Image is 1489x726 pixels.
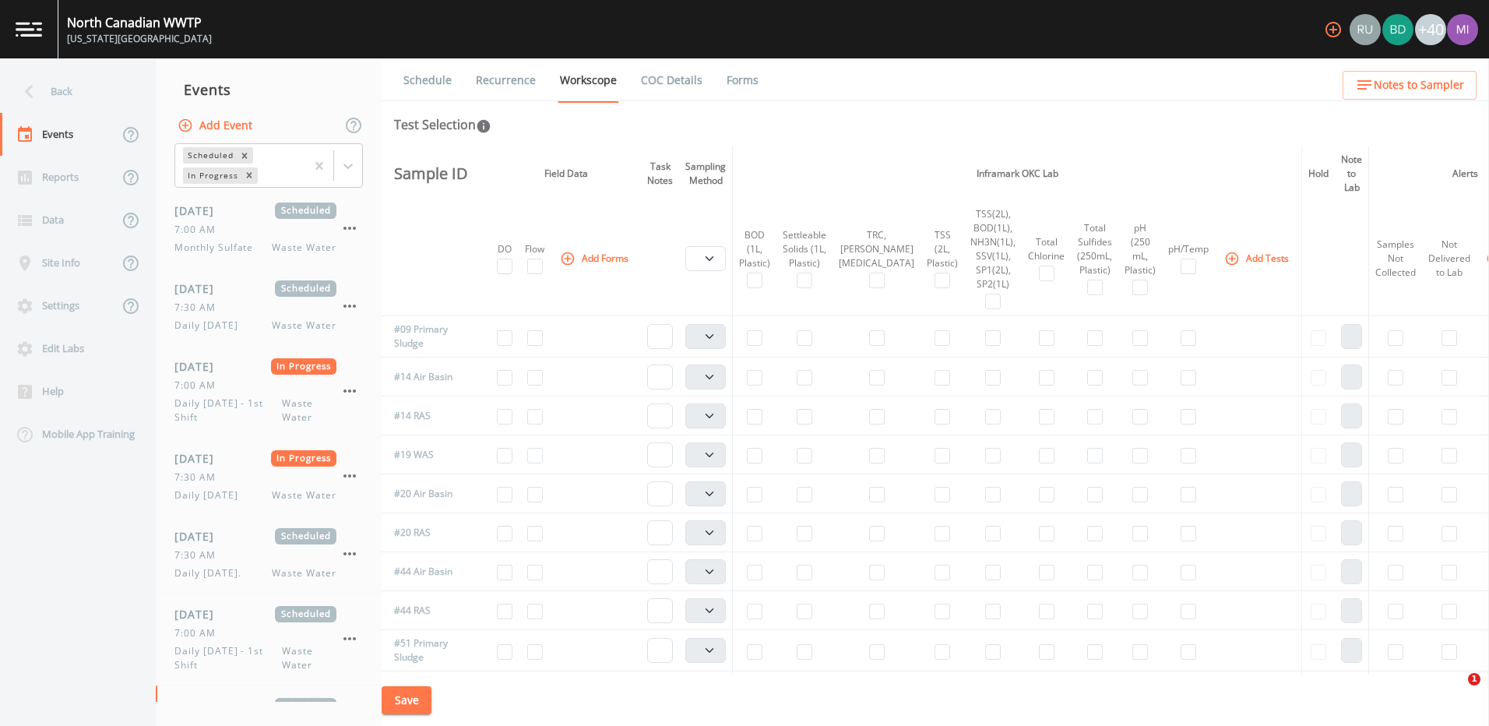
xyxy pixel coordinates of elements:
[67,13,212,32] div: North Canadian WWTP
[174,450,225,467] span: [DATE]
[67,32,212,46] div: [US_STATE][GEOGRAPHIC_DATA]
[382,552,476,591] td: #44 Air Basin
[174,358,225,375] span: [DATE]
[1343,71,1477,100] button: Notes to Sampler
[174,301,225,315] span: 7:30 AM
[739,228,770,270] div: BOD (1L, Plastic)
[382,513,476,552] td: #20 RAS
[174,379,225,393] span: 7:00 AM
[272,566,336,580] span: Waste Water
[174,528,225,544] span: [DATE]
[839,228,914,270] div: TRC, [PERSON_NAME][MEDICAL_DATA]
[156,594,382,685] a: [DATE]Scheduled7:00 AMDaily [DATE] - 1st ShiftWaste Water
[401,58,454,102] a: Schedule
[1335,146,1369,201] th: Note to Lab
[1415,14,1446,45] div: +40
[174,203,225,219] span: [DATE]
[641,146,679,201] th: Task Notes
[382,630,476,671] td: #51 Primary Sludge
[382,686,431,715] button: Save
[525,242,544,256] div: Flow
[156,438,382,516] a: [DATE]In Progress7:30 AMDaily [DATE]Waste Water
[476,118,491,134] svg: In this section you'll be able to select the analytical test to run, based on the media type, and...
[382,671,476,710] td: #53 WAS
[174,698,225,714] span: [DATE]
[1349,14,1382,45] div: Russell Schindler
[174,111,259,140] button: Add Event
[183,167,241,184] div: In Progress
[1302,146,1336,201] th: Hold
[1350,14,1381,45] img: a5c06d64ce99e847b6841ccd0307af82
[174,488,248,502] span: Daily [DATE]
[1447,14,1478,45] img: 11d739c36d20347f7b23fdbf2a9dc2c5
[236,147,253,164] div: Remove Scheduled
[382,146,476,201] th: Sample ID
[156,346,382,438] a: [DATE]In Progress7:00 AMDaily [DATE] - 1st ShiftWaste Water
[382,358,476,396] td: #14 Air Basin
[174,280,225,297] span: [DATE]
[1382,14,1414,45] div: Brock DeVeau
[174,644,282,672] span: Daily [DATE] - 1st Shift
[679,146,733,201] th: Sampling Method
[174,470,225,485] span: 7:30 AM
[1125,221,1156,277] div: pH (250 mL, Plastic)
[491,146,641,201] th: Field Data
[382,474,476,513] td: #20 Air Basin
[970,207,1016,291] div: TSS(2L), BOD(1L), NH3N(1L), SSV(1L), SP1(2L), SP2(1L)
[558,58,619,103] a: Workscope
[382,316,476,358] td: #09 Primary Sludge
[156,268,382,346] a: [DATE]Scheduled7:30 AMDaily [DATE]Waste Water
[1422,201,1477,316] th: Not Delivered to Lab
[156,516,382,594] a: [DATE]Scheduled7:30 AMDaily [DATE].Waste Water
[271,450,337,467] span: In Progress
[174,548,225,562] span: 7:30 AM
[1028,235,1065,263] div: Total Chlorine
[241,167,258,184] div: Remove In Progress
[394,115,491,134] div: Test Selection
[282,396,336,425] span: Waste Water
[1436,673,1473,710] iframe: Intercom live chat
[275,203,336,219] span: Scheduled
[557,245,635,271] button: Add Forms
[183,147,236,164] div: Scheduled
[1369,201,1423,316] th: Samples Not Collected
[174,396,282,425] span: Daily [DATE] - 1st Shift
[382,435,476,474] td: #19 WAS
[275,606,336,622] span: Scheduled
[1221,245,1295,271] button: Add Tests
[275,280,336,297] span: Scheduled
[1374,76,1464,95] span: Notes to Sampler
[382,591,476,630] td: #44 RAS
[473,58,538,102] a: Recurrence
[1382,14,1413,45] img: 9f682ec1c49132a47ef547787788f57d
[174,241,262,255] span: Monthly Sulfate
[783,228,826,270] div: Settleable Solids (1L, Plastic)
[271,358,337,375] span: In Progress
[639,58,705,102] a: COC Details
[282,644,336,672] span: Waste Water
[272,488,336,502] span: Waste Water
[272,319,336,333] span: Waste Water
[1077,221,1112,277] div: Total Sulfides (250mL, Plastic)
[174,319,248,333] span: Daily [DATE]
[1168,242,1209,256] div: pH/Temp
[156,190,382,268] a: [DATE]Scheduled7:00 AMMonthly SulfateWaste Water
[724,58,761,102] a: Forms
[275,528,336,544] span: Scheduled
[272,241,336,255] span: Waste Water
[174,223,225,237] span: 7:00 AM
[382,396,476,435] td: #14 RAS
[174,566,250,580] span: Daily [DATE].
[927,228,958,270] div: TSS (2L, Plastic)
[733,146,1302,201] th: Inframark OKC Lab
[156,70,382,109] div: Events
[275,698,336,714] span: Scheduled
[16,22,42,37] img: logo
[174,606,225,622] span: [DATE]
[174,626,225,640] span: 7:00 AM
[1468,673,1480,685] span: 1
[497,242,512,256] div: DO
